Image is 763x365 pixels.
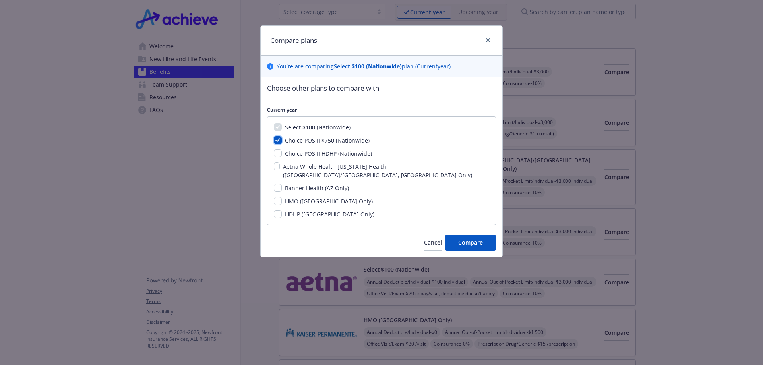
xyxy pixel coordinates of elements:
[267,106,496,113] p: Current year
[267,83,496,93] p: Choose other plans to compare with
[285,150,372,157] span: Choice POS II HDHP (Nationwide)
[285,197,373,205] span: HMO ([GEOGRAPHIC_DATA] Only)
[285,124,351,131] span: Select $100 (Nationwide)
[285,211,374,218] span: HDHP ([GEOGRAPHIC_DATA] Only)
[277,62,451,70] p: You ' re are comparing plan ( Current year)
[445,235,496,251] button: Compare
[483,35,493,45] a: close
[424,239,442,246] span: Cancel
[458,239,483,246] span: Compare
[283,163,472,179] span: Aetna Whole Health [US_STATE] Health ([GEOGRAPHIC_DATA]/[GEOGRAPHIC_DATA], [GEOGRAPHIC_DATA] Only)
[424,235,442,251] button: Cancel
[334,62,402,70] b: Select $100 (Nationwide)
[285,184,349,192] span: Banner Health (AZ Only)
[285,137,370,144] span: Choice POS II $750 (Nationwide)
[270,35,317,46] h1: Compare plans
